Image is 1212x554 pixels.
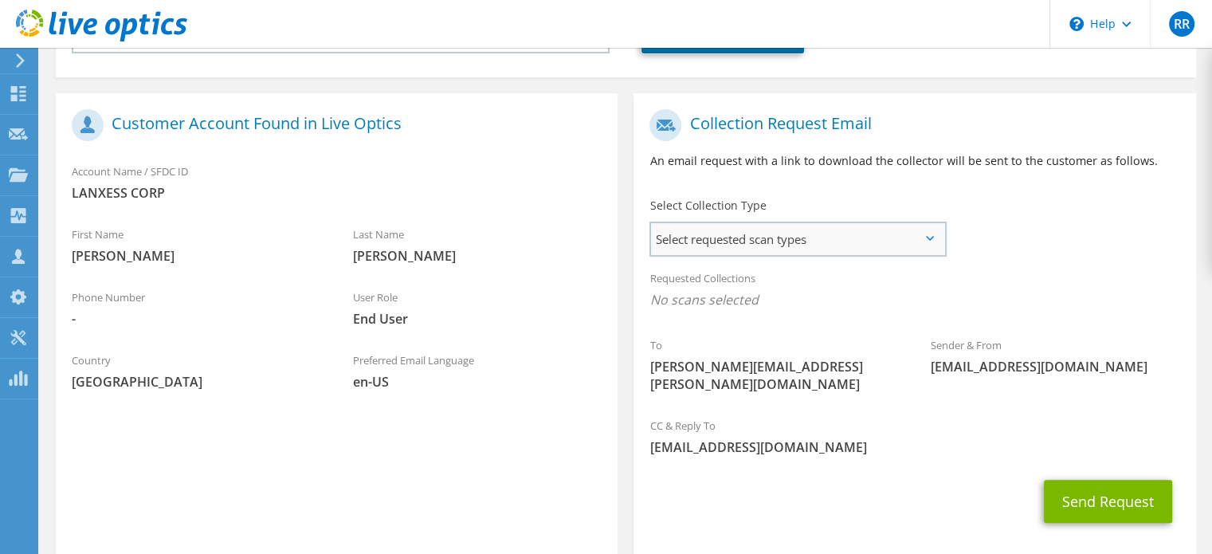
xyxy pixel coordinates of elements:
div: First Name [56,218,337,273]
span: Select requested scan types [651,223,944,255]
div: Requested Collections [633,261,1195,320]
span: - [72,310,321,328]
button: Send Request [1044,480,1172,523]
span: End User [353,310,602,328]
h1: Collection Request Email [649,109,1171,141]
svg: \n [1069,17,1084,31]
label: Select Collection Type [649,198,766,214]
div: Sender & From [915,328,1196,383]
div: Last Name [337,218,618,273]
div: To [633,328,915,401]
div: Country [56,344,337,399]
span: [GEOGRAPHIC_DATA] [72,373,321,391]
h1: Customer Account Found in Live Optics [72,109,594,141]
div: CC & Reply To [633,409,1195,464]
div: User Role [337,281,618,336]
div: Account Name / SFDC ID [56,155,618,210]
span: [EMAIL_ADDRESS][DOMAIN_NAME] [931,358,1180,375]
span: No scans selected [649,291,1179,308]
div: Preferred Email Language [337,344,618,399]
span: RR [1169,11,1194,37]
span: [PERSON_NAME] [353,247,602,265]
span: [EMAIL_ADDRESS][DOMAIN_NAME] [649,438,1179,456]
span: [PERSON_NAME][EMAIL_ADDRESS][PERSON_NAME][DOMAIN_NAME] [649,358,899,393]
div: Phone Number [56,281,337,336]
p: An email request with a link to download the collector will be sent to the customer as follows. [649,152,1179,170]
span: en-US [353,373,602,391]
span: LANXESS CORP [72,184,602,202]
span: [PERSON_NAME] [72,247,321,265]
